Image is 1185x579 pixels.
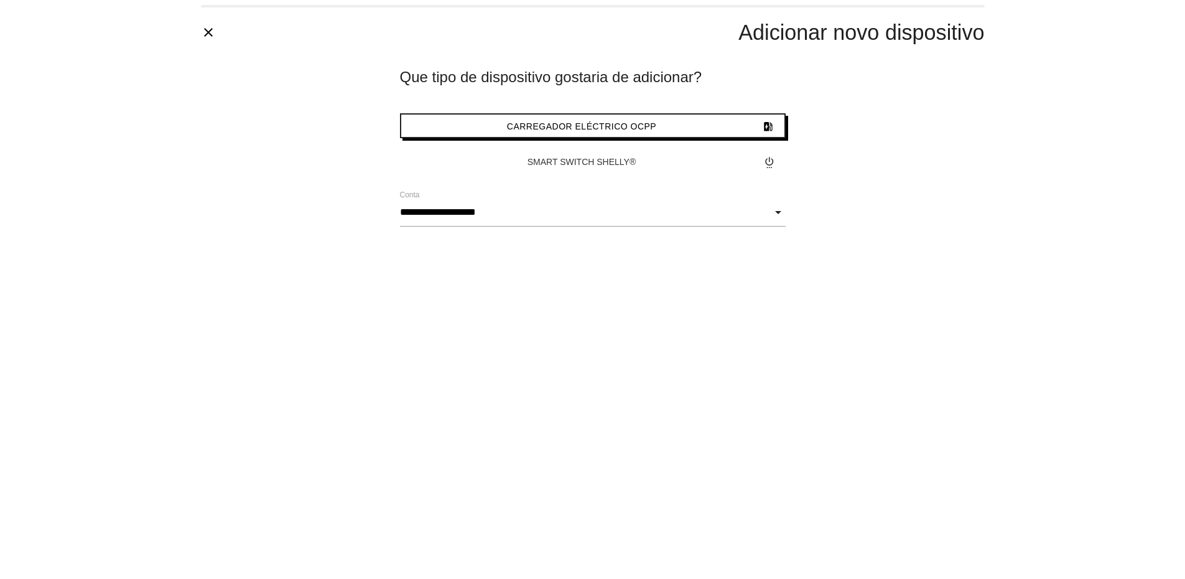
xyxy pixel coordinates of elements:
i: settings_power [763,151,776,173]
i: close [201,25,216,40]
button: Smart Switch Shelly®settings_power [400,151,786,173]
span: Adicionar novo dispositivo [738,21,984,44]
button: Carregador Eléctrico OCPPev_station [400,113,786,138]
span: Carregador Eléctrico OCPP [507,121,656,131]
div: Que tipo de dispositivo gostaria de adicionar? [400,66,786,88]
span: Smart Switch Shelly® [527,157,636,167]
label: Conta [400,189,420,200]
i: ev_station [762,115,774,138]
